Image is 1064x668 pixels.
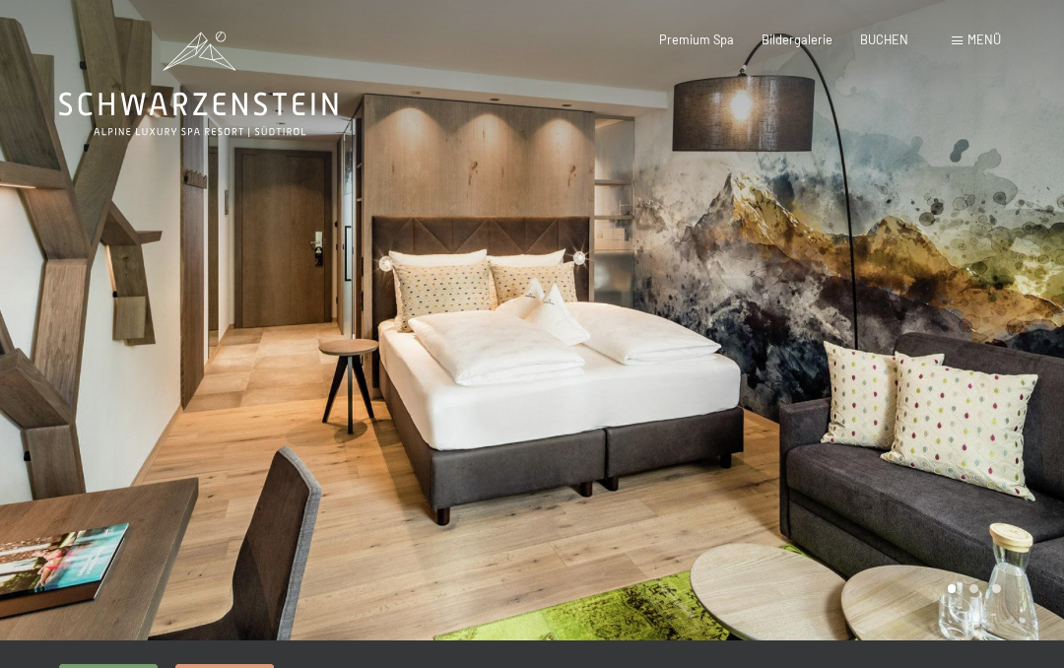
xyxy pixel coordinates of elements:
a: Premium Spa [659,32,734,47]
a: BUCHEN [860,32,908,47]
a: Bildergalerie [762,32,832,47]
span: Menü [967,32,1001,47]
